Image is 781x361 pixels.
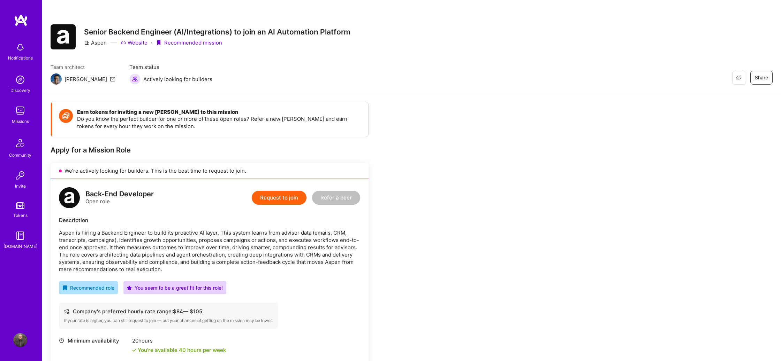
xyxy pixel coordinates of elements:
div: Apply for a Mission Role [51,146,369,155]
i: icon Mail [110,76,115,82]
div: Back-End Developer [85,190,154,198]
img: logo [59,187,80,208]
div: · [151,39,152,46]
div: [DOMAIN_NAME] [3,243,37,250]
div: Company's preferred hourly rate range: $ 84 — $ 105 [64,308,273,315]
div: 20 hours [132,337,226,344]
div: Discovery [10,87,30,94]
div: You're available 40 hours per week [132,346,226,354]
i: icon Cash [64,309,69,314]
div: Recommended mission [156,39,222,46]
p: Do you know the perfect builder for one or more of these open roles? Refer a new [PERSON_NAME] an... [77,115,361,130]
span: Team status [129,63,212,71]
img: Token icon [59,109,73,123]
h4: Earn tokens for inviting a new [PERSON_NAME] to this mission [77,109,361,115]
button: Share [750,71,773,85]
img: Company Logo [51,24,76,49]
button: Request to join [252,191,306,205]
img: Actively looking for builders [129,73,141,85]
h3: Senior Backend Engineer (AI/Integrations) to join an AI Automation Platform [84,28,350,36]
img: tokens [16,202,24,209]
img: discovery [13,73,27,87]
img: logo [14,14,28,26]
span: Actively looking for builders [143,76,212,83]
div: Recommended role [62,284,114,291]
i: icon PurpleStar [127,285,132,290]
button: Refer a peer [312,191,360,205]
p: Aspen is hiring a Backend Engineer to build its proactive AI layer. This system learns from advis... [59,229,360,273]
div: Minimum availability [59,337,129,344]
a: Website [121,39,147,46]
a: User Avatar [12,333,29,347]
i: icon Check [132,348,136,352]
img: bell [13,40,27,54]
img: teamwork [13,104,27,118]
div: Description [59,217,360,224]
img: Team Architect [51,73,62,85]
div: Missions [12,118,29,125]
img: Invite [13,168,27,182]
div: If your rate is higher, you can still request to join — but your chances of getting on the missio... [64,318,273,323]
i: icon RecommendedBadge [62,285,67,290]
div: Invite [15,182,26,190]
div: Tokens [13,212,28,219]
i: icon Clock [59,338,64,343]
i: icon EyeClosed [736,75,742,80]
span: Team architect [51,63,115,71]
img: guide book [13,229,27,243]
div: Open role [85,190,154,205]
i: icon PurpleRibbon [156,40,161,46]
div: We’re actively looking for builders. This is the best time to request to join. [51,163,369,179]
img: Community [12,135,29,151]
span: Share [755,74,768,81]
i: icon CompanyGray [84,40,90,46]
div: Notifications [8,54,33,62]
div: You seem to be a great fit for this role! [127,284,223,291]
div: Community [9,151,31,159]
img: User Avatar [13,333,27,347]
div: Aspen [84,39,107,46]
div: [PERSON_NAME] [65,76,107,83]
